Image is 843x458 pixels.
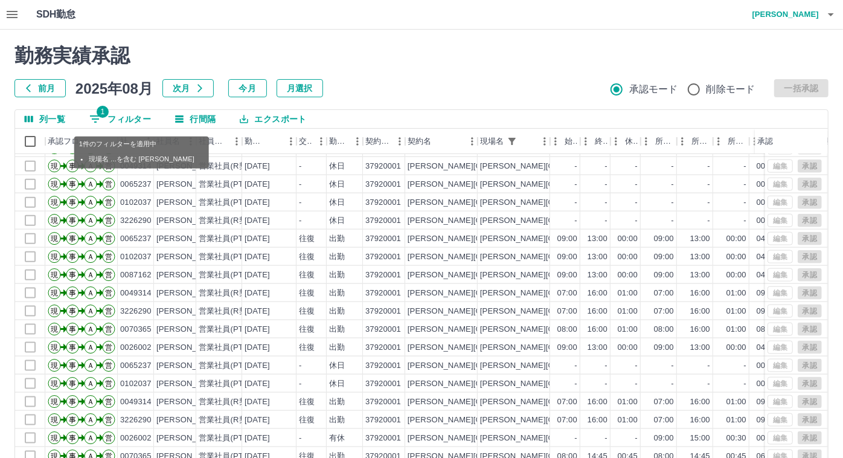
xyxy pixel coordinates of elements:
div: 37920001 [365,251,401,263]
div: 13:00 [588,233,607,245]
div: 00:00 [726,251,746,263]
div: 休日 [329,179,345,190]
div: - [575,360,577,372]
div: 37920001 [365,324,401,335]
div: - [575,179,577,190]
text: 営 [105,343,112,352]
li: 現場名 ...を含む [PERSON_NAME] [89,153,194,163]
div: 1件のフィルターを適用中 [79,139,204,164]
div: [DATE] [245,269,270,281]
div: 01:00 [618,324,638,335]
div: - [708,215,710,227]
div: 37920001 [365,161,401,172]
text: Ａ [87,325,94,334]
text: Ａ [87,307,94,315]
div: [PERSON_NAME] [156,197,222,208]
text: 現 [51,180,58,189]
div: [DATE] [245,197,270,208]
div: - [575,215,577,227]
div: [PERSON_NAME][GEOGRAPHIC_DATA]立夢が丘小学校 [480,179,685,190]
div: 00:00 [726,233,746,245]
div: 1件のフィルターを適用中 [504,133,521,150]
div: 16:00 [690,306,710,317]
text: 事 [69,216,76,225]
div: - [672,215,674,227]
div: 00:00 [726,269,746,281]
text: 現 [51,307,58,315]
div: 00:00 [726,342,746,353]
text: 事 [69,271,76,279]
div: [PERSON_NAME] [156,251,222,263]
div: - [575,161,577,172]
button: メニュー [228,132,246,150]
div: 07:00 [654,288,674,299]
div: [PERSON_NAME][GEOGRAPHIC_DATA] [408,342,557,353]
div: 休憩 [611,129,641,154]
div: - [299,179,301,190]
button: 行間隔 [165,110,225,128]
div: 所定休憩 [728,129,747,154]
div: 営業社員(R契約) [199,288,257,299]
div: [PERSON_NAME][GEOGRAPHIC_DATA]立夢が丘小学校 [480,197,685,208]
div: [DATE] [245,342,270,353]
div: 08:00 [654,324,674,335]
text: 現 [51,253,58,261]
div: - [635,360,638,372]
div: [PERSON_NAME][GEOGRAPHIC_DATA]立夢が丘小学校 [480,342,685,353]
span: 1 [97,106,109,118]
div: - [708,179,710,190]
div: - [575,197,577,208]
div: [DATE] [245,161,270,172]
button: 次月 [162,79,214,97]
div: 37920001 [365,342,401,353]
div: 休憩 [625,129,638,154]
text: 事 [69,361,76,370]
div: 00:00 [618,251,638,263]
text: 現 [51,234,58,243]
div: - [605,197,607,208]
text: 事 [69,307,76,315]
button: メニュー [391,132,409,150]
div: 0102037 [120,197,152,208]
div: 16:00 [588,288,607,299]
div: 00:00 [757,215,777,227]
text: 現 [51,216,58,225]
text: 現 [51,271,58,279]
text: 事 [69,198,76,207]
div: 09:00 [557,269,577,281]
div: 09:00 [757,306,777,317]
div: 契約名 [408,129,431,154]
div: 往復 [299,251,315,263]
div: 16:00 [690,288,710,299]
div: 13:00 [690,269,710,281]
button: 列選択 [15,110,75,128]
div: - [744,197,746,208]
div: 37920001 [365,378,401,390]
div: - [299,161,301,172]
div: [PERSON_NAME][GEOGRAPHIC_DATA] [408,215,557,227]
div: 承認フロー [48,129,88,154]
div: [DATE] [245,215,270,227]
div: 営業社員(PT契約) [199,269,262,281]
div: 始業 [550,129,580,154]
div: 00:00 [757,360,777,372]
text: Ａ [87,289,94,297]
div: 07:00 [654,306,674,317]
div: 承認 [755,129,818,154]
div: 往復 [299,233,315,245]
div: 37920001 [365,197,401,208]
div: 01:00 [726,306,746,317]
div: 04:00 [757,233,777,245]
div: 3226290 [120,215,152,227]
h5: 2025年08月 [75,79,153,97]
div: [PERSON_NAME][GEOGRAPHIC_DATA] [408,378,557,390]
div: 出勤 [329,342,345,353]
button: フィルター表示 [80,110,161,128]
span: 削除モード [707,82,755,97]
div: 09:00 [557,251,577,263]
div: [PERSON_NAME][GEOGRAPHIC_DATA]立夢が丘小学校 [480,233,685,245]
div: [PERSON_NAME][GEOGRAPHIC_DATA]立夢が丘小学校 [480,288,685,299]
div: 16:00 [588,324,607,335]
div: 37920001 [365,179,401,190]
div: 出勤 [329,306,345,317]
